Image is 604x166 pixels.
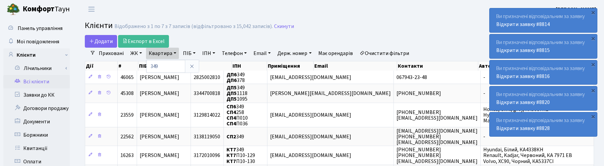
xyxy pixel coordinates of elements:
[316,48,356,59] a: Має орендарів
[120,152,134,159] span: 16263
[590,61,596,68] div: ×
[85,20,113,31] span: Клієнти
[3,142,70,155] a: Квитанції
[396,90,441,97] span: [PHONE_NUMBER]
[226,146,255,165] span: 349 П10-129 П10-130
[3,22,70,35] a: Панель управління
[490,8,597,32] div: Ви призначені відповідальним за заявку
[7,3,20,16] img: logo.png
[270,133,351,140] span: [EMAIL_ADDRESS][DOMAIN_NAME]
[180,48,198,59] a: ПІБ
[3,35,70,48] a: Мої повідомлення
[3,48,70,62] a: Клієнти
[120,74,134,81] span: 46065
[556,6,596,13] b: [PERSON_NAME]
[496,47,550,54] a: Відкрити заявку #8815
[120,133,134,140] span: 22562
[274,23,294,30] a: Скинути
[226,152,236,159] b: КТ7
[226,109,236,116] b: СП4
[83,4,100,15] button: Переключити навігацію
[226,133,236,140] b: СП2
[314,61,397,71] th: Email
[396,146,478,165] span: [PHONE_NUMBER] [PHONE_NUMBER] [EMAIL_ADDRESS][DOMAIN_NAME]
[357,48,412,59] a: Очистити фільтри
[85,35,117,48] a: Додати
[496,21,550,28] a: Відкрити заявку #8814
[232,61,267,71] th: ІПН
[226,120,236,127] b: СП4
[8,62,70,75] a: Лічильники
[140,90,179,97] span: [PERSON_NAME]
[483,106,590,124] span: Honda, Civic, grey, KA9687KE Hyundai, [MEDICAL_DATA], срібний, КА1160МВ Mazda, CX-5, KA5984KA
[483,146,572,165] span: Hyundai, Білий, КА4338КН Renault, Kadjar, Червоний, КА 7971 ЕВ Volvo, XC90, Чорний, КА5337СІ
[194,74,220,81] span: 2825002810
[556,5,596,13] a: [PERSON_NAME]
[267,61,313,71] th: Приміщення
[270,111,351,119] span: [EMAIL_ADDRESS][DOMAIN_NAME]
[396,74,427,81] span: 067943-23-48
[23,4,55,14] b: Комфорт
[146,48,179,59] a: Квартира
[275,48,314,59] a: Держ. номер
[226,77,237,84] b: ДП6
[226,103,248,127] span: 349 258 П010 П036
[3,128,70,142] a: Боржники
[490,112,597,136] div: Ви призначені відповідальним за заявку
[590,35,596,42] div: ×
[397,61,479,71] th: Контакти
[490,86,597,110] div: Ви призначені відповідальним за заявку
[140,74,179,81] span: [PERSON_NAME]
[496,73,550,80] a: Відкрити заявку #8816
[483,90,485,97] span: -
[85,61,118,71] th: Дії
[251,48,273,59] a: Email
[226,71,245,84] span: 349 378
[96,48,126,59] a: Приховані
[226,103,236,110] b: СП6
[17,38,59,45] span: Мої повідомлення
[194,152,220,159] span: 3172010096
[140,152,179,159] span: [PERSON_NAME]
[496,99,550,106] a: Відкрити заявку #8820
[3,88,70,102] a: Заявки до КК
[226,146,236,153] b: КТ7
[138,61,232,71] th: ПІБ
[226,96,237,103] b: ДП5
[118,61,139,71] th: #
[226,84,237,91] b: ДП5
[483,74,485,81] span: -
[590,113,596,120] div: ×
[200,48,218,59] a: ІПН
[194,90,220,97] span: 3344700818
[194,133,220,140] span: 3138119050
[23,4,70,15] span: Таун
[396,127,478,146] span: [EMAIL_ADDRESS][DOMAIN_NAME] [PHONE_NUMBER] [EMAIL_ADDRESS][DOMAIN_NAME]
[490,60,597,84] div: Ви призначені відповідальним за заявку
[140,111,179,119] span: [PERSON_NAME]
[3,75,70,88] a: Всі клієнти
[140,133,179,140] span: [PERSON_NAME]
[120,111,134,119] span: 23559
[496,125,550,132] a: Відкрити заявку #8828
[194,111,220,119] span: 3129814022
[270,152,351,159] span: [EMAIL_ADDRESS][DOMAIN_NAME]
[490,34,597,58] div: Ви призначені відповідальним за заявку
[114,23,273,30] div: Відображено з 1 по 7 з 7 записів (відфільтровано з 15,042 записів).
[226,133,244,140] span: 349
[89,38,113,45] span: Додати
[226,158,236,165] b: КТ7
[128,48,145,59] a: ЖК
[483,133,485,140] span: -
[226,90,237,97] b: ДП5
[226,71,237,78] b: ДП6
[590,9,596,16] div: ×
[270,74,351,81] span: [EMAIL_ADDRESS][DOMAIN_NAME]
[118,35,169,48] a: Експорт в Excel
[270,90,391,97] span: [PERSON_NAME][EMAIL_ADDRESS][DOMAIN_NAME]
[3,102,70,115] a: Договори продажу
[590,87,596,94] div: ×
[3,115,70,128] a: Документи
[478,61,594,71] th: Авто
[226,84,247,103] span: 349 1118 1095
